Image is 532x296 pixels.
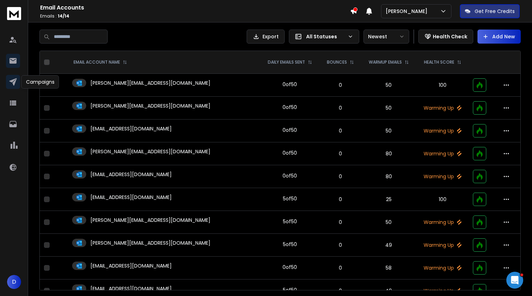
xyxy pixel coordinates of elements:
[283,195,297,202] div: 5 of 50
[74,59,127,65] div: EMAIL ACCOUNT NAME
[283,81,297,88] div: 0 of 50
[421,173,465,180] p: Warming Up
[247,30,285,44] button: Export
[7,275,21,289] button: D
[361,188,416,211] td: 25
[90,79,210,86] p: [PERSON_NAME][EMAIL_ADDRESS][DOMAIN_NAME]
[361,165,416,188] td: 80
[324,127,357,134] p: 0
[361,257,416,279] td: 58
[421,287,465,294] p: Warming Up
[433,33,467,40] p: Health Check
[90,217,210,224] p: [PERSON_NAME][EMAIL_ADDRESS][DOMAIN_NAME]
[421,242,465,249] p: Warming Up
[421,150,465,157] p: Warming Up
[90,285,172,292] p: [EMAIL_ADDRESS][DOMAIN_NAME]
[283,241,297,248] div: 5 of 50
[418,30,473,44] button: Health Check
[21,75,59,89] div: Campaigns
[90,171,172,178] p: [EMAIL_ADDRESS][DOMAIN_NAME]
[324,264,357,271] p: 0
[324,104,357,111] p: 0
[324,219,357,226] p: 0
[268,59,305,65] p: DAILY EMAILS SENT
[283,172,297,179] div: 0 of 50
[361,142,416,165] td: 80
[361,97,416,120] td: 50
[421,127,465,134] p: Warming Up
[306,33,345,40] p: All Statuses
[283,287,297,294] div: 5 of 50
[324,196,357,203] p: 0
[369,59,402,65] p: WARMUP EMAILS
[283,104,297,111] div: 0 of 50
[324,242,357,249] p: 0
[475,8,515,15] p: Get Free Credits
[40,13,350,19] p: Emails :
[424,59,454,65] p: HEALTH SCORE
[90,194,172,201] p: [EMAIL_ADDRESS][DOMAIN_NAME]
[363,30,409,44] button: Newest
[283,127,297,134] div: 0 of 50
[324,82,357,89] p: 0
[90,148,210,155] p: [PERSON_NAME][EMAIL_ADDRESS][DOMAIN_NAME]
[421,219,465,226] p: Warming Up
[324,150,357,157] p: 0
[477,30,521,44] button: Add New
[58,13,69,19] span: 14 / 14
[40,4,350,12] h1: Email Accounts
[324,287,357,294] p: 0
[283,264,297,271] div: 0 of 50
[327,59,347,65] p: BOUNCES
[7,7,21,20] img: logo
[417,188,469,211] td: 100
[386,8,430,15] p: [PERSON_NAME]
[90,102,210,109] p: [PERSON_NAME][EMAIL_ADDRESS][DOMAIN_NAME]
[361,74,416,97] td: 50
[90,125,172,132] p: [EMAIL_ADDRESS][DOMAIN_NAME]
[324,173,357,180] p: 0
[421,104,465,111] p: Warming Up
[283,149,297,156] div: 0 of 50
[361,120,416,142] td: 50
[421,264,465,271] p: Warming Up
[506,272,523,289] iframe: Intercom live chat
[361,234,416,257] td: 49
[90,239,210,246] p: [PERSON_NAME][EMAIL_ADDRESS][DOMAIN_NAME]
[460,4,520,18] button: Get Free Credits
[90,262,172,269] p: [EMAIL_ADDRESS][DOMAIN_NAME]
[283,218,297,225] div: 5 of 50
[417,74,469,97] td: 100
[361,211,416,234] td: 50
